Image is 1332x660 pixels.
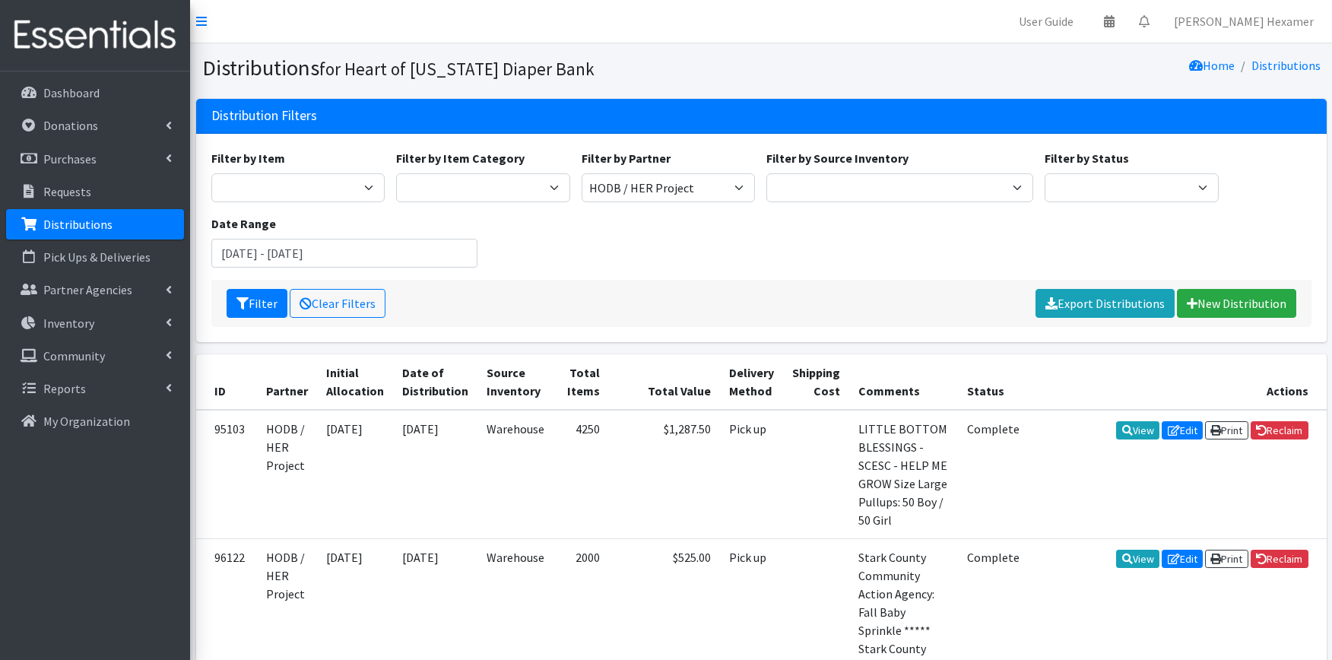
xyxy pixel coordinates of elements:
td: LITTLE BOTTOM BLESSINGS - SCESC - HELP ME GROW Size Large Pullups: 50 Boy / 50 Girl [849,410,958,539]
p: My Organization [43,414,130,429]
th: ID [196,354,257,410]
th: Delivery Method [720,354,783,410]
button: Filter [227,289,287,318]
p: Donations [43,118,98,133]
p: Purchases [43,151,97,167]
p: Pick Ups & Deliveries [43,249,151,265]
a: Print [1205,550,1248,568]
label: Filter by Item [211,149,285,167]
a: New Distribution [1177,289,1296,318]
a: Print [1205,421,1248,439]
a: Reclaim [1251,550,1308,568]
a: Inventory [6,308,184,338]
p: Requests [43,184,91,199]
p: Community [43,348,105,363]
td: 4250 [553,410,609,539]
label: Filter by Partner [582,149,671,167]
p: Inventory [43,316,94,331]
td: Complete [958,410,1029,539]
th: Actions [1029,354,1327,410]
p: Partner Agencies [43,282,132,297]
a: Clear Filters [290,289,385,318]
label: Filter by Status [1045,149,1129,167]
td: Pick up [720,410,783,539]
th: Comments [849,354,958,410]
a: Donations [6,110,184,141]
a: Home [1189,58,1235,73]
td: HODB / HER Project [257,410,317,539]
a: Community [6,341,184,371]
th: Source Inventory [477,354,553,410]
td: Warehouse [477,410,553,539]
a: [PERSON_NAME] Hexamer [1162,6,1326,36]
a: Pick Ups & Deliveries [6,242,184,272]
a: View [1116,421,1159,439]
th: Total Value [609,354,720,410]
td: 95103 [196,410,257,539]
p: Distributions [43,217,113,232]
a: Distributions [6,209,184,240]
a: Reports [6,373,184,404]
a: Edit [1162,421,1203,439]
p: Dashboard [43,85,100,100]
a: Export Distributions [1035,289,1175,318]
th: Status [958,354,1029,410]
a: Requests [6,176,184,207]
th: Initial Allocation [317,354,393,410]
a: Distributions [1251,58,1321,73]
th: Shipping Cost [783,354,849,410]
label: Date Range [211,214,276,233]
th: Partner [257,354,317,410]
a: Edit [1162,550,1203,568]
a: Dashboard [6,78,184,108]
th: Total Items [553,354,609,410]
th: Date of Distribution [393,354,477,410]
h3: Distribution Filters [211,108,317,124]
a: Purchases [6,144,184,174]
h1: Distributions [202,55,756,81]
p: Reports [43,381,86,396]
td: [DATE] [393,410,477,539]
a: View [1116,550,1159,568]
label: Filter by Item Category [396,149,525,167]
input: January 1, 2011 - December 31, 2011 [211,239,478,268]
img: HumanEssentials [6,10,184,61]
a: Reclaim [1251,421,1308,439]
a: User Guide [1007,6,1086,36]
td: $1,287.50 [609,410,720,539]
td: [DATE] [317,410,393,539]
a: Partner Agencies [6,274,184,305]
small: for Heart of [US_STATE] Diaper Bank [319,58,595,80]
a: My Organization [6,406,184,436]
label: Filter by Source Inventory [766,149,909,167]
